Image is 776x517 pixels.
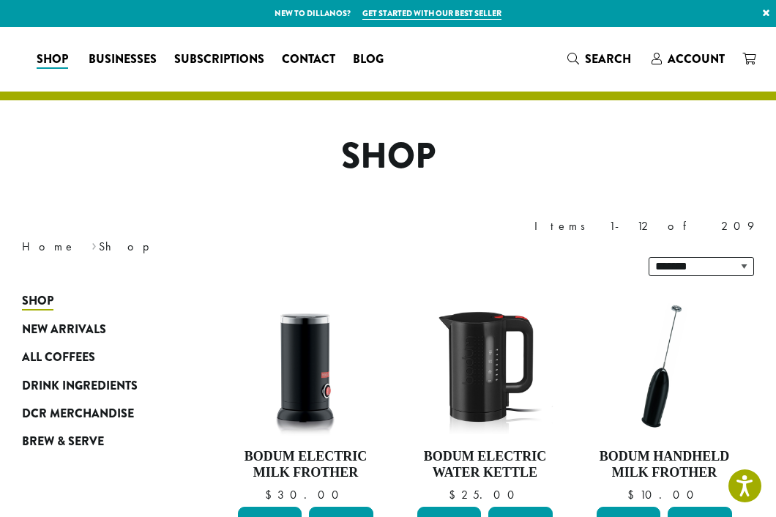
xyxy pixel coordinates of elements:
span: Brew & Serve [22,433,104,451]
h4: Bodum Electric Milk Frother [234,449,377,480]
span: All Coffees [22,349,95,367]
span: $ [265,487,277,502]
span: Blog [353,51,384,69]
a: Get started with our best seller [362,7,501,20]
h4: Bodum Handheld Milk Frother [593,449,736,480]
bdi: 10.00 [627,487,701,502]
a: Bodum Electric Milk Frother $30.00 [234,294,377,501]
a: Shop [22,287,172,315]
span: New Arrivals [22,321,106,339]
span: Drink Ingredients [22,377,138,395]
a: Search [559,47,643,71]
span: $ [449,487,461,502]
nav: Breadcrumb [22,238,366,256]
a: New Arrivals [22,316,172,343]
span: Shop [22,292,53,310]
a: Drink Ingredients [22,371,172,399]
img: DP3954.01-002.png [234,294,377,437]
span: Account [668,51,725,67]
span: › [92,233,97,256]
a: Shop [28,48,80,71]
span: DCR Merchandise [22,405,134,423]
a: DCR Merchandise [22,400,172,428]
span: Shop [37,51,68,69]
a: Bodum Handheld Milk Frother $10.00 [593,294,736,501]
bdi: 25.00 [449,487,521,502]
span: Subscriptions [174,51,264,69]
div: Items 1-12 of 209 [534,217,754,235]
a: All Coffees [22,343,172,371]
h1: Shop [11,135,765,178]
span: Contact [282,51,335,69]
a: Home [22,239,76,254]
img: DP3955.01.png [414,294,556,437]
a: Bodum Electric Water Kettle $25.00 [414,294,556,501]
bdi: 30.00 [265,487,346,502]
a: Brew & Serve [22,428,172,455]
span: Businesses [89,51,157,69]
img: DP3927.01-002.png [593,294,736,437]
span: Search [585,51,631,67]
span: $ [627,487,640,502]
h4: Bodum Electric Water Kettle [414,449,556,480]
